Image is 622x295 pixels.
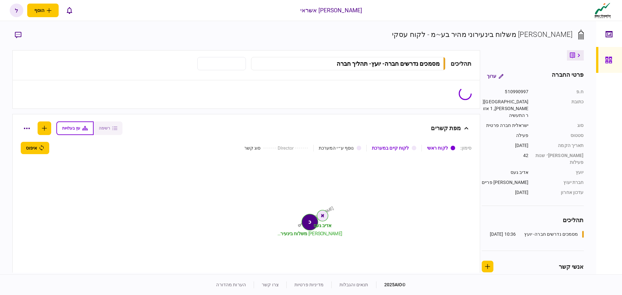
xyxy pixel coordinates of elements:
a: מדיניות פרטיות [294,282,324,287]
button: פתח רשימת התראות [63,4,76,17]
div: 510990997 [482,88,529,95]
text: א [321,213,324,218]
div: מסמכים נדרשים חברה- יועץ [524,231,578,238]
a: מסמכים נדרשים חברה- יועץ10:36 [DATE] [490,231,584,238]
div: עדכון אחרון [535,189,584,196]
a: צרו קשר [262,282,279,287]
div: תהליכים [482,216,584,224]
div: נוסף ע״י המערכת [319,145,354,152]
div: סימון : [460,145,472,152]
div: מסמכים נדרשים חברה- יועץ - תהליך חברה [337,60,440,67]
button: ל [10,4,23,17]
a: תנאים והגבלות [340,282,368,287]
div: לקוח ראשי [427,145,448,152]
div: ח.פ [535,88,584,95]
div: תהליכים [451,59,472,68]
button: איפוס [21,142,49,154]
div: [DATE] [482,142,529,149]
div: © 2025 AIO [376,281,406,288]
button: עץ בעלויות [56,121,94,135]
div: סוג קשר [244,145,261,152]
tspan: [PERSON_NAME] משלוח בינעיר... [278,231,342,236]
div: ישראלית חברה פרטית [482,122,529,129]
button: ערוך [482,70,509,82]
a: הערות מהדורה [216,282,246,287]
span: רשימה [99,126,110,130]
div: תאריך הקמה [535,142,584,149]
button: רשימה [94,121,122,135]
div: פרטי החברה [552,70,583,82]
button: מסמכים נדרשים חברה- יועץ- תהליך חברה [251,57,445,70]
div: לקוח קיים במערכת [372,145,409,152]
div: 42 [482,152,529,166]
img: client company logo [593,2,612,18]
tspan: אדיב געס [313,223,331,228]
div: אנשי קשר [559,262,584,271]
div: סטטוס [535,132,584,139]
div: מפת קשרים [431,121,461,135]
div: סוג [535,122,584,129]
div: אדיב געס [482,169,529,176]
div: פעילה [482,132,529,139]
div: [DATE] [482,189,529,196]
div: כתובת [535,98,584,119]
text: כ [308,219,311,224]
div: [GEOGRAPHIC_DATA][PERSON_NAME], 1 אזור התעשיה [482,98,529,119]
div: [PERSON_NAME]׳ שנות פעילות [535,152,584,166]
span: עץ בעלויות [62,126,80,130]
div: יועץ [535,169,584,176]
div: [PERSON_NAME] משלוח בינעירוני מהיר בע~מ - לקוח עסקי [392,29,573,40]
div: חברת יעוץ [535,179,584,186]
button: פתח תפריט להוספת לקוח [27,4,59,17]
div: [PERSON_NAME] פריים [482,179,529,186]
div: 10:36 [DATE] [490,231,516,238]
div: [PERSON_NAME] אשראי [300,6,363,15]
